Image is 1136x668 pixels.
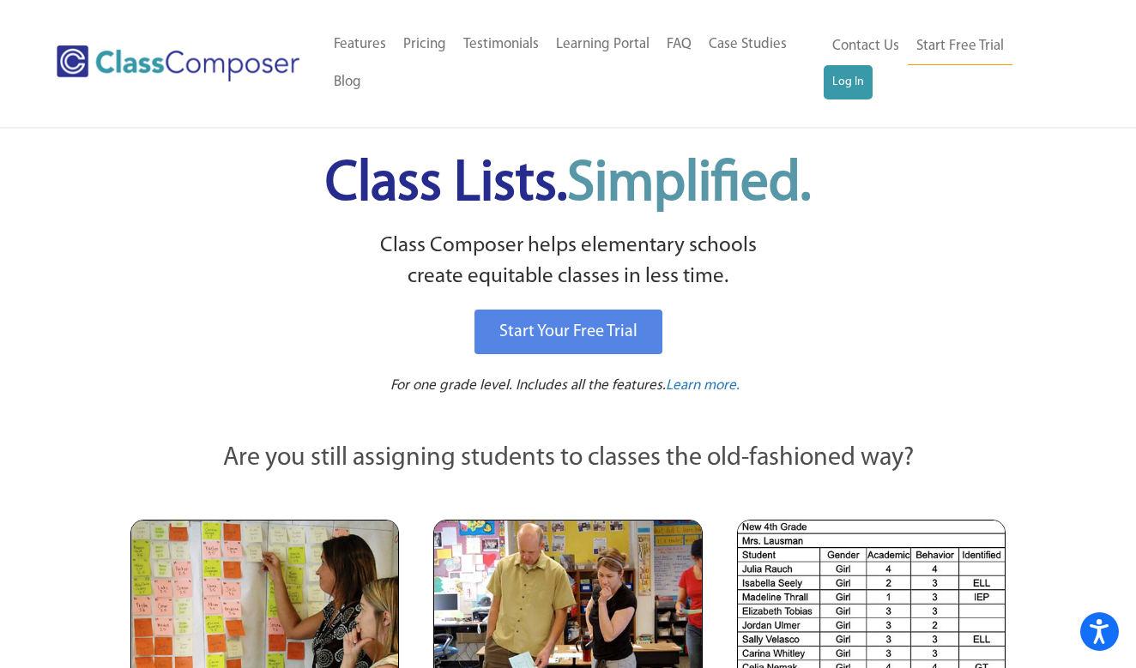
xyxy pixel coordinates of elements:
a: Start Your Free Trial [474,310,662,354]
span: Simplified. [567,157,811,213]
a: Learning Portal [547,26,658,63]
span: Start Your Free Trial [499,323,637,340]
a: Pricing [395,26,455,63]
nav: Header Menu [824,27,1067,99]
nav: Header Menu [325,26,824,101]
a: Contact Us [824,27,908,65]
a: Blog [325,63,370,101]
a: Case Studies [700,26,795,63]
a: Features [325,26,395,63]
span: Learn more. [666,378,740,393]
p: Are you still assigning students to classes the old-fashioned way? [130,440,1006,478]
a: FAQ [658,26,700,63]
a: Log In [824,65,873,99]
a: Start Free Trial [908,27,1012,66]
span: For one grade level. Includes all the features. [390,378,666,393]
a: Testimonials [455,26,547,63]
span: Class Lists. [325,157,811,213]
a: Learn more. [666,376,740,397]
p: Class Composer helps elementary schools create equitable classes in less time. [128,231,1008,293]
img: Class Composer [57,45,299,81]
